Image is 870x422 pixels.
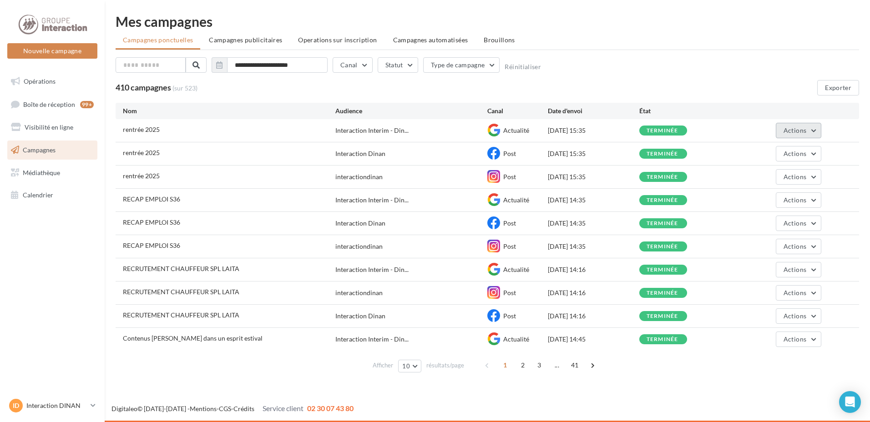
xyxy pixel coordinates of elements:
div: [DATE] 15:35 [548,172,639,181]
span: Actualité [503,335,529,343]
div: Audience [335,106,487,116]
span: Post [503,173,516,181]
span: 02 30 07 43 80 [307,404,354,412]
span: Calendrier [23,191,53,199]
div: Interaction Dinan [335,219,385,228]
span: 410 campagnes [116,82,171,92]
button: Actions [776,262,821,277]
button: Réinitialiser [505,63,541,70]
div: [DATE] 14:35 [548,196,639,205]
div: [DATE] 14:16 [548,265,639,274]
span: 1 [498,358,512,372]
a: Campagnes [5,141,99,160]
div: Interaction Dinan [335,311,385,321]
div: interactiondinan [335,288,383,297]
div: terminée [647,313,678,319]
div: interactiondinan [335,242,383,251]
span: Actions [784,173,806,181]
div: terminée [647,128,678,134]
div: terminée [647,151,678,157]
span: Actions [784,289,806,296]
button: Actions [776,169,821,185]
button: Actions [776,192,821,208]
span: rentrée 2025 [123,149,160,156]
span: Service client [263,404,303,412]
div: Date d'envoi [548,106,639,116]
span: Boîte de réception [23,100,75,108]
span: résultats/page [426,361,464,370]
span: Actions [784,219,806,227]
div: [DATE] 14:35 [548,242,639,251]
a: Boîte de réception99+ [5,95,99,114]
span: Post [503,312,516,320]
div: [DATE] 15:35 [548,149,639,158]
div: Mes campagnes [116,15,859,28]
span: Afficher [373,361,393,370]
div: Nom [123,106,335,116]
span: Actions [784,242,806,250]
span: Post [503,150,516,157]
span: 3 [532,358,546,372]
span: ID [13,401,19,410]
a: Opérations [5,72,99,91]
div: terminée [647,221,678,226]
button: Actions [776,216,821,231]
div: terminée [647,267,678,273]
div: interactiondinan [335,172,383,181]
span: Interaction Interim - Din... [335,126,409,135]
button: Type de campagne [423,57,500,73]
button: Actions [776,123,821,138]
span: Campagnes automatisées [393,36,468,44]
span: (sur 523) [172,84,197,93]
span: Actualité [503,266,529,273]
span: 10 [402,362,410,370]
span: Actions [784,335,806,343]
span: Actualité [503,196,529,204]
span: 41 [567,358,582,372]
span: RECRUTEMENT CHAUFFEUR SPL LAITA [123,311,239,319]
span: Actions [784,196,806,204]
button: Canal [333,57,373,73]
a: Digitaleo [111,405,137,412]
span: Operations sur inscription [298,36,377,44]
span: Actions [784,312,806,320]
span: RECRUTEMENT CHAUFFEUR SPL LAITA [123,288,239,296]
a: ID Interaction DINAN [7,397,97,414]
span: 2 [516,358,530,372]
span: RECAP EMPLOI S36 [123,195,180,203]
div: État [639,106,730,116]
div: Open Intercom Messenger [839,391,861,413]
span: Post [503,289,516,296]
p: Interaction DINAN [26,401,87,410]
span: Brouillons [484,36,515,44]
button: Actions [776,239,821,254]
div: [DATE] 14:16 [548,311,639,321]
a: Mentions [190,405,217,412]
span: rentrée 2025 [123,172,160,180]
a: Médiathèque [5,163,99,182]
div: terminée [647,244,678,250]
span: rentrée 2025 [123,126,160,133]
span: Interaction Interim - Din... [335,265,409,274]
span: Actions [784,266,806,273]
button: Exporter [817,80,859,95]
a: Visibilité en ligne [5,118,99,137]
div: Canal [487,106,548,116]
button: Statut [378,57,418,73]
div: [DATE] 14:45 [548,335,639,344]
span: Interaction Interim - Din... [335,196,409,205]
span: Actions [784,150,806,157]
span: Post [503,219,516,227]
a: Crédits [233,405,254,412]
span: ... [550,358,564,372]
span: RECAP EMPLOI S36 [123,218,180,226]
button: 10 [398,360,421,372]
button: Nouvelle campagne [7,43,97,59]
button: Actions [776,285,821,301]
span: Post [503,242,516,250]
span: RECRUTEMENT CHAUFFEUR SPL LAITA [123,265,239,272]
div: Interaction Dinan [335,149,385,158]
span: Contenus Merciii dans un esprit estival [123,334,263,342]
span: Interaction Interim - Din... [335,335,409,344]
div: terminée [647,337,678,342]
